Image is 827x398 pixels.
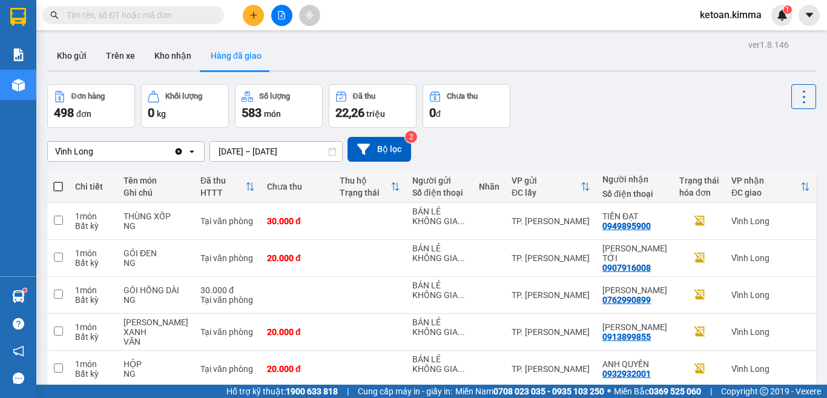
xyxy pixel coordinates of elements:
[124,188,188,197] div: Ghi chú
[777,10,788,21] img: icon-new-feature
[12,79,25,91] img: warehouse-icon
[366,109,385,119] span: triệu
[348,137,411,162] button: Bộ lọc
[334,171,406,203] th: Toggle SortBy
[412,188,467,197] div: Số điện thoại
[75,221,111,231] div: Bất kỳ
[187,147,197,156] svg: open
[602,174,667,184] div: Người nhận
[200,176,245,185] div: Đã thu
[267,253,328,263] div: 20.000 đ
[512,290,590,300] div: TP. [PERSON_NAME]
[447,92,478,101] div: Chưa thu
[267,182,328,191] div: Chưa thu
[10,8,26,26] img: logo-vxr
[679,188,719,197] div: hóa đơn
[124,317,188,337] div: THÙNG MÀU XANH
[267,327,328,337] div: 20.000 đ
[347,385,349,398] span: |
[145,41,201,70] button: Kho nhận
[75,322,111,332] div: 1 món
[731,290,810,300] div: Vĩnh Long
[242,105,262,120] span: 583
[602,332,651,342] div: 0913899855
[271,5,292,26] button: file-add
[75,295,111,305] div: Bất kỳ
[75,182,111,191] div: Chi tiết
[458,290,465,300] span: ...
[124,211,188,221] div: THÙNG XỐP
[725,171,816,203] th: Toggle SortBy
[267,364,328,374] div: 20.000 đ
[731,176,800,185] div: VP nhận
[226,385,338,398] span: Hỗ trợ kỹ thuật:
[602,322,667,332] div: THANH LOAN
[607,389,611,394] span: ⚪️
[47,41,96,70] button: Kho gửi
[299,5,320,26] button: aim
[124,221,188,231] div: NG
[124,369,188,379] div: NG
[783,5,792,14] sup: 1
[210,142,342,161] input: Select a date range.
[200,295,255,305] div: Tại văn phòng
[13,373,24,384] span: message
[124,176,188,185] div: Tên món
[799,5,820,26] button: caret-down
[405,131,417,143] sup: 2
[512,176,581,185] div: VP gửi
[340,176,390,185] div: Thu hộ
[412,280,467,300] div: BÁN LẺ KHÔNG GIAO HÓA ĐƠN
[124,285,188,295] div: GÓI HỒNG DÀI
[690,7,771,22] span: ketoan.kimma
[201,41,271,70] button: Hàng đã giao
[75,369,111,379] div: Bất kỳ
[710,385,712,398] span: |
[13,345,24,357] span: notification
[512,327,590,337] div: TP. [PERSON_NAME]
[174,147,183,156] svg: Clear value
[760,387,768,396] span: copyright
[412,244,467,263] div: BÁN LẺ KHÔNG GIAO HÓA ĐƠN
[602,285,667,295] div: CHỊ LINH
[200,253,255,263] div: Tại văn phòng
[75,211,111,221] div: 1 món
[602,244,667,263] div: PHÚC TỚI
[76,109,91,119] span: đơn
[23,288,27,292] sup: 1
[731,253,810,263] div: Vĩnh Long
[148,105,154,120] span: 0
[13,318,24,330] span: question-circle
[259,92,290,101] div: Số lượng
[353,92,375,101] div: Đã thu
[124,248,188,258] div: GÓI ĐEN
[512,216,590,226] div: TP. [PERSON_NAME]
[458,364,465,374] span: ...
[194,171,261,203] th: Toggle SortBy
[731,216,810,226] div: Vĩnh Long
[731,188,800,197] div: ĐC giao
[200,216,255,226] div: Tại văn phòng
[94,145,96,158] input: Selected Vĩnh Long.
[649,386,701,396] strong: 0369 525 060
[493,386,604,396] strong: 0708 023 035 - 0935 103 250
[277,11,286,19] span: file-add
[249,11,258,19] span: plus
[506,171,596,203] th: Toggle SortBy
[75,285,111,295] div: 1 món
[602,189,667,199] div: Số điện thoại
[200,327,255,337] div: Tại văn phòng
[55,145,93,158] div: Vĩnh Long
[243,5,264,26] button: plus
[602,295,651,305] div: 0762990899
[267,216,328,226] div: 30.000 đ
[731,327,810,337] div: Vĩnh Long
[71,92,105,101] div: Đơn hàng
[748,38,789,51] div: ver 1.8.146
[67,8,209,22] input: Tìm tên, số ĐT hoặc mã đơn
[679,176,719,185] div: Trạng thái
[12,290,25,303] img: warehouse-icon
[200,285,255,295] div: 30.000 đ
[458,327,465,337] span: ...
[436,109,441,119] span: đ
